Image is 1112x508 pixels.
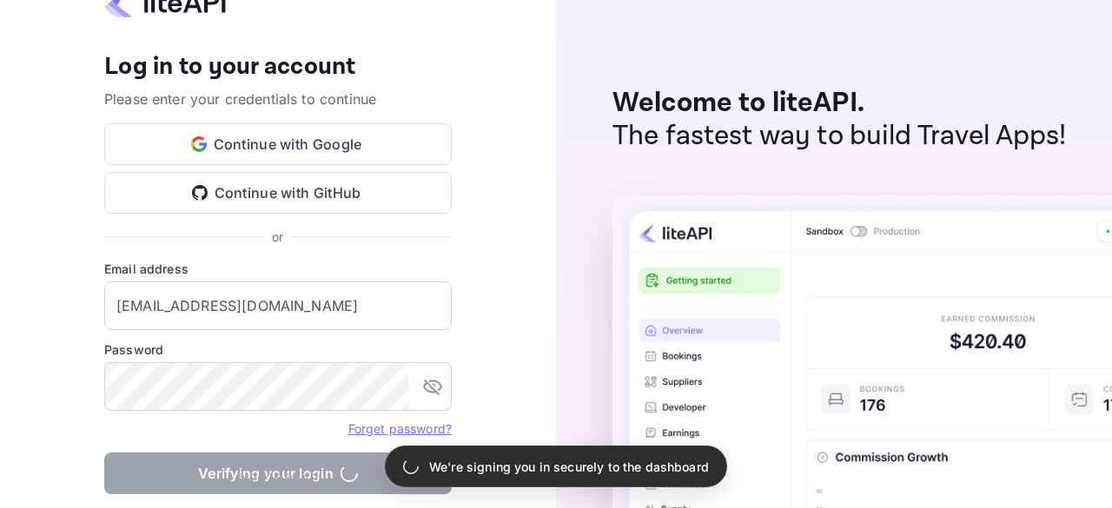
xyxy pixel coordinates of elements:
p: © 2025 liteAPI [235,469,321,487]
label: Email address [104,260,452,278]
button: Continue with Google [104,123,452,165]
button: Continue with GitHub [104,172,452,214]
p: or [272,228,283,246]
a: Forget password? [348,421,452,436]
a: Forget password? [348,419,452,437]
p: Please enter your credentials to continue [104,89,452,109]
h4: Log in to your account [104,52,452,82]
p: Welcome to liteAPI. [612,87,1067,120]
input: Enter your email address [104,281,452,330]
p: We're signing you in securely to the dashboard [429,458,709,476]
p: The fastest way to build Travel Apps! [612,120,1067,153]
button: toggle password visibility [415,369,450,404]
label: Password [104,340,452,359]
